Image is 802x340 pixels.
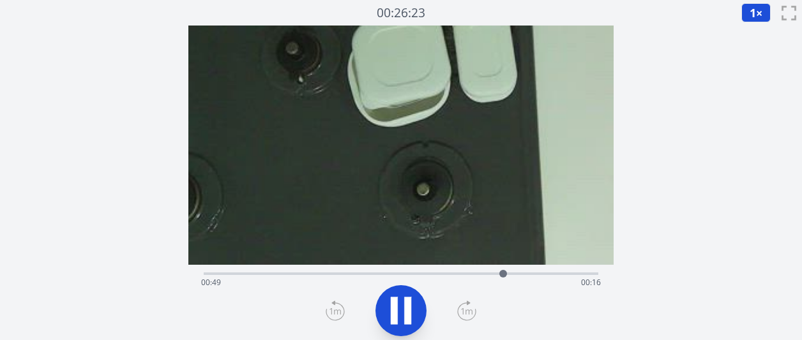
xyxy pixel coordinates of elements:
[756,5,762,20] font: ×
[741,3,771,22] button: 1×
[750,5,756,20] font: 1
[581,277,601,288] span: 00:16
[377,4,425,22] a: 00:26:23
[201,277,221,288] span: 00:49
